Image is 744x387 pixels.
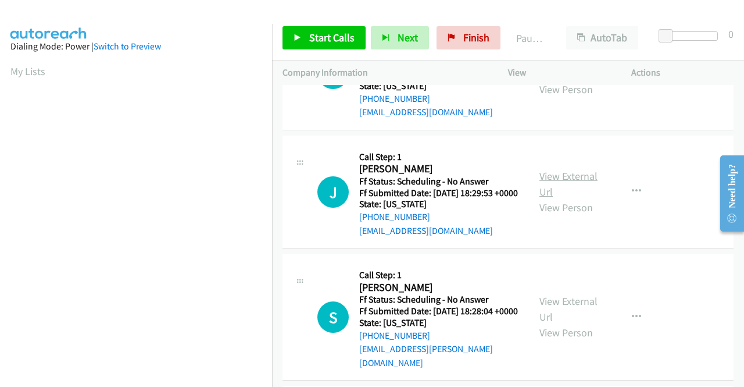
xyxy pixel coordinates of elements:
[10,40,262,54] div: Dialing Mode: Power |
[359,198,518,210] h5: State: [US_STATE]
[317,301,349,333] div: The call is yet to be attempted
[359,106,493,118] a: [EMAIL_ADDRESS][DOMAIN_NAME]
[728,26,734,42] div: 0
[317,301,349,333] h1: S
[631,66,734,80] p: Actions
[664,31,718,41] div: Delay between calls (in seconds)
[317,176,349,208] h1: J
[359,151,518,163] h5: Call Step: 1
[539,83,593,96] a: View Person
[359,93,430,104] a: [PHONE_NUMBER]
[359,281,514,294] h2: [PERSON_NAME]
[309,31,355,44] span: Start Calls
[539,294,598,324] a: View External Url
[566,26,638,49] button: AutoTab
[317,176,349,208] div: The call is yet to be attempted
[539,201,593,214] a: View Person
[371,26,429,49] button: Next
[282,26,366,49] a: Start Calls
[10,65,45,78] a: My Lists
[711,147,744,240] iframe: Resource Center
[437,26,500,49] a: Finish
[359,176,518,187] h5: Ff Status: Scheduling - No Answer
[516,30,545,46] p: Paused
[359,80,518,92] h5: State: [US_STATE]
[359,162,514,176] h2: [PERSON_NAME]
[508,66,610,80] p: View
[94,41,161,52] a: Switch to Preview
[359,317,518,329] h5: State: [US_STATE]
[359,306,518,317] h5: Ff Submitted Date: [DATE] 18:28:04 +0000
[359,343,493,368] a: [EMAIL_ADDRESS][PERSON_NAME][DOMAIN_NAME]
[539,169,598,198] a: View External Url
[539,326,593,339] a: View Person
[359,294,518,306] h5: Ff Status: Scheduling - No Answer
[359,269,518,281] h5: Call Step: 1
[359,330,430,341] a: [PHONE_NUMBER]
[359,211,430,222] a: [PHONE_NUMBER]
[398,31,418,44] span: Next
[282,66,487,80] p: Company Information
[359,225,493,236] a: [EMAIL_ADDRESS][DOMAIN_NAME]
[359,187,518,199] h5: Ff Submitted Date: [DATE] 18:29:53 +0000
[463,31,489,44] span: Finish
